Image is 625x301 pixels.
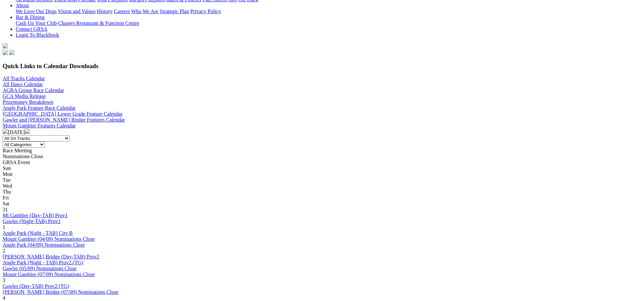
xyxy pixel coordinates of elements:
a: Mount Gambier (07/09) Nominations Close [3,272,95,277]
div: Thu [3,189,622,195]
img: chevron-left-pager-white.svg [3,129,8,134]
a: All Tracks Calendar [3,76,45,81]
div: Sat [3,201,622,207]
img: chevron-right-pager-white.svg [25,129,30,134]
div: Fri [3,195,622,201]
a: [GEOGRAPHIC_DATA] Lower Grade Feature Calendar [3,111,123,117]
a: Gawler (Night-TAB) Prov1 [3,218,60,224]
a: History [97,9,113,14]
span: 4 [3,295,5,301]
span: 3 [3,277,5,283]
a: About [16,3,29,8]
div: GRSA Event [3,160,622,165]
span: 31 [3,207,8,212]
span: 2 [3,248,5,254]
a: Mount Gambier (04/09) Nominations Close [3,236,95,242]
a: Angle Park (Night - TAB) Prov2 (TG) [3,260,83,265]
a: Vision and Values [58,9,95,14]
a: Privacy Policy [190,9,221,14]
div: Tue [3,177,622,183]
a: Who We Are [131,9,158,14]
a: Strategic Plan [160,9,189,14]
a: All Dates Calendar [3,82,43,87]
a: Mt Gambier (Day-TAB) Prov1 [3,213,68,218]
div: Wed [3,183,622,189]
div: Nominations Close [3,154,622,160]
a: AGRA Group Race Calendar [3,87,64,93]
span: 1 [3,224,5,230]
a: GCA Media Release [3,93,46,99]
a: Angle Park (Night - TAB) City B [3,230,73,236]
img: facebook.svg [3,50,8,55]
a: Cash Up Your Club [16,20,57,26]
a: Gawler and [PERSON_NAME] Bridge Features Calendar [3,117,125,122]
a: Gawler (Day-TAB) Prov2 (TG) [3,283,69,289]
h3: Quick Links to Calendar Downloads [3,63,622,70]
img: twitter.svg [9,50,14,55]
a: Careers [114,9,130,14]
a: Angle Park Feature Race Calendar [3,105,75,111]
div: About [16,9,622,14]
a: Prizemoney Breakdown [3,99,53,105]
div: Sun [3,165,622,171]
a: Login To Blackbook [16,32,59,38]
a: We Love Our Dogs [16,9,56,14]
a: [PERSON_NAME] Bridge (Day-TAB) Prov2 [3,254,99,259]
a: Mount Gambier Features Calendar [3,123,76,128]
a: Angle Park (04/09) Nominations Close [3,242,85,248]
div: Mon [3,171,622,177]
img: logo-grsa-white.png [3,43,8,48]
div: Bar & Dining [16,20,622,26]
a: Gawler (05/09) Nominations Close [3,266,76,271]
a: Contact GRSA [16,26,47,32]
div: Race Meeting [3,148,622,154]
div: [DATE] [3,129,622,135]
a: [PERSON_NAME] Bridge (07/09) Nominations Close [3,289,118,295]
a: Bar & Dining [16,14,45,20]
a: Chasers Restaurant & Function Centre [58,20,139,26]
